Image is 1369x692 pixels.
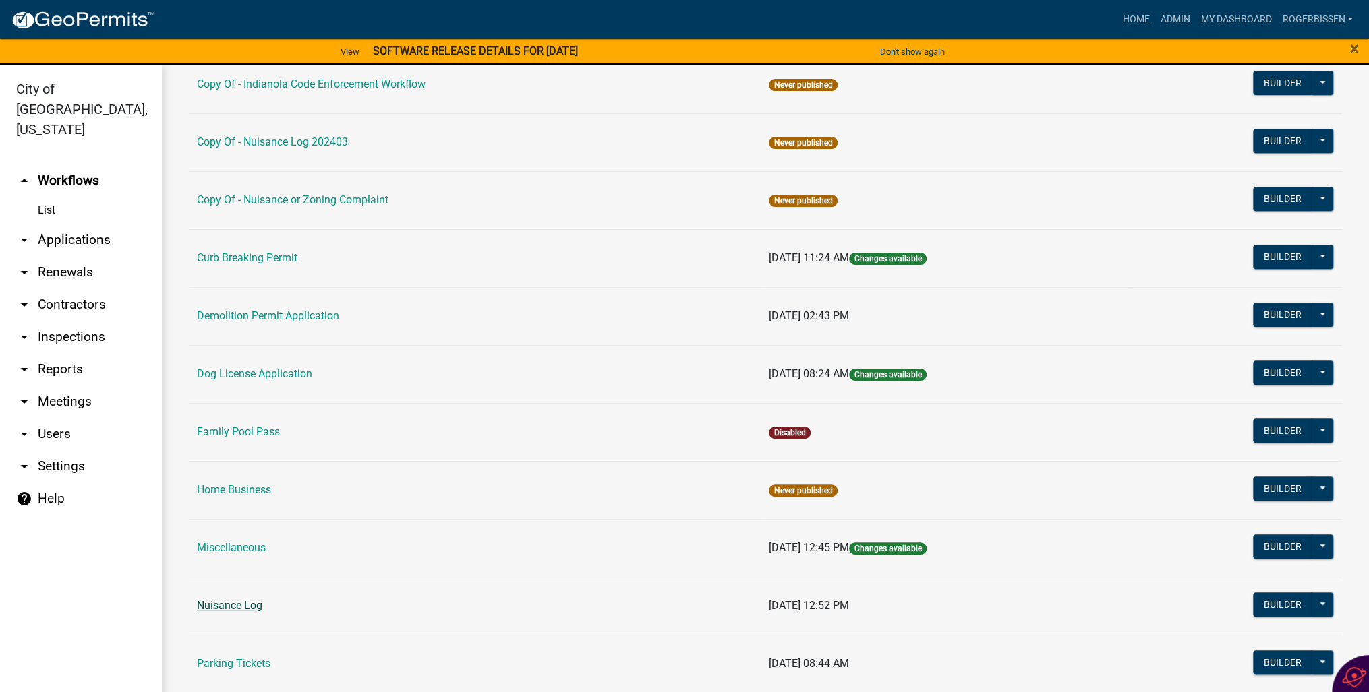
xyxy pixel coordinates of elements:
a: Home Business [197,483,271,496]
button: Builder [1253,476,1312,501]
button: Builder [1253,187,1312,211]
span: [DATE] 08:24 AM [769,367,849,380]
i: arrow_drop_up [16,172,32,189]
a: Parking Tickets [197,657,270,670]
span: Changes available [849,369,926,381]
i: arrow_drop_down [16,361,32,377]
button: Close [1350,40,1359,57]
i: arrow_drop_down [16,458,32,474]
a: Miscellaneous [197,541,266,554]
a: Home [1117,7,1155,32]
a: RogerBissen [1277,7,1358,32]
span: [DATE] 12:52 PM [769,599,849,612]
i: arrow_drop_down [16,296,32,313]
i: arrow_drop_down [16,232,32,248]
span: [DATE] 02:43 PM [769,309,849,322]
span: Changes available [849,253,926,265]
i: help [16,491,32,507]
a: Nuisance Log [197,599,262,612]
a: Family Pool Pass [197,425,280,438]
i: arrow_drop_down [16,394,32,410]
span: [DATE] 12:45 PM [769,541,849,554]
i: arrow_drop_down [16,426,32,442]
span: Disabled [769,427,810,439]
i: arrow_drop_down [16,264,32,280]
button: Builder [1253,418,1312,443]
a: Copy Of - Indianola Code Enforcement Workflow [197,77,426,90]
a: Copy Of - Nuisance Log 202403 [197,135,348,148]
span: × [1350,39,1359,58]
button: Builder [1253,129,1312,153]
a: View [335,40,365,63]
button: Builder [1253,592,1312,617]
button: Builder [1253,303,1312,327]
span: Never published [769,195,837,207]
span: [DATE] 11:24 AM [769,251,849,264]
button: Don't show again [875,40,950,63]
a: Curb Breaking Permit [197,251,297,264]
button: Builder [1253,360,1312,385]
i: arrow_drop_down [16,329,32,345]
span: Changes available [849,542,926,555]
span: Never published [769,137,837,149]
strong: SOFTWARE RELEASE DETAILS FOR [DATE] [373,44,578,57]
span: Never published [769,484,837,497]
a: Dog License Application [197,367,312,380]
a: Demolition Permit Application [197,309,339,322]
button: Builder [1253,650,1312,674]
button: Builder [1253,534,1312,559]
button: Builder [1253,71,1312,95]
a: My Dashboard [1195,7,1277,32]
span: [DATE] 08:44 AM [769,657,849,670]
a: Copy Of - Nuisance or Zoning Complaint [197,193,388,206]
a: Admin [1155,7,1195,32]
button: Builder [1253,245,1312,269]
span: Never published [769,79,837,91]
